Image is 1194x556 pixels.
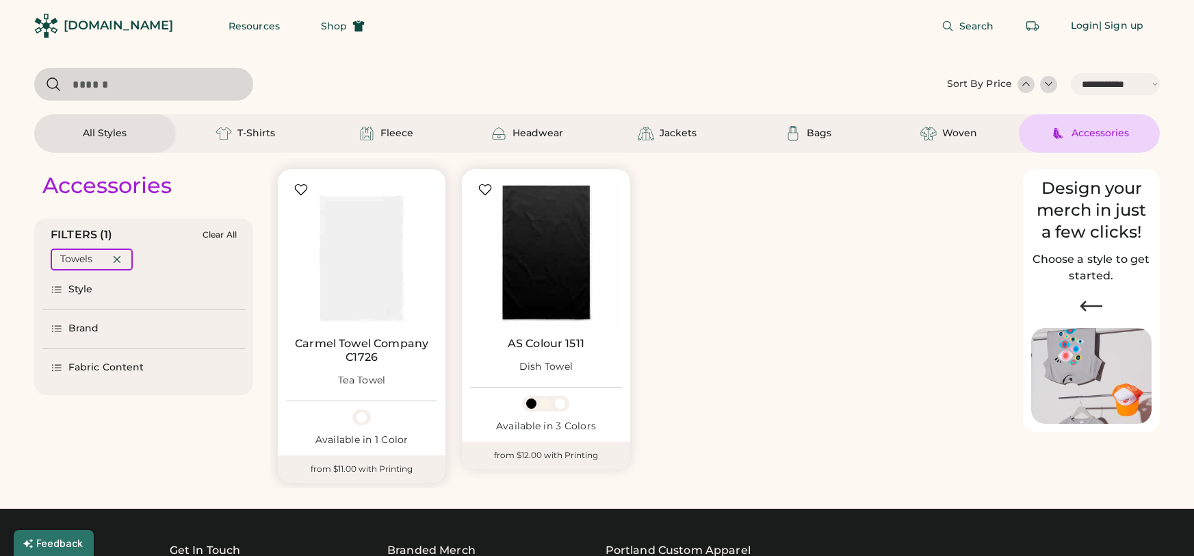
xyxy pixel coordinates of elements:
[807,127,831,140] div: Bags
[519,360,573,374] div: Dish Towel
[942,127,977,140] div: Woven
[920,125,937,142] img: Woven Icon
[1031,328,1152,425] img: Image of Lisa Congdon Eye Print on T-Shirt and Hat
[286,177,437,329] img: Carmel Towel Company C1726 Tea Towel
[286,433,437,447] div: Available in 1 Color
[51,227,113,243] div: FILTERS (1)
[64,17,173,34] div: [DOMAIN_NAME]
[203,230,237,240] div: Clear All
[785,125,801,142] img: Bags Icon
[462,442,630,469] div: from $12.00 with Printing
[68,361,144,375] div: Fabric Content
[359,125,375,142] img: Fleece Icon
[338,374,385,388] div: Tea Towel
[1031,177,1152,243] div: Design your merch in just a few clicks!
[237,127,275,140] div: T-Shirts
[1050,125,1066,142] img: Accessories Icon
[278,455,445,483] div: from $11.00 with Printing
[959,21,994,31] span: Search
[1099,19,1143,33] div: | Sign up
[321,21,347,31] span: Shop
[1072,127,1129,140] div: Accessories
[42,172,172,199] div: Accessories
[1031,251,1152,284] h2: Choose a style to get started.
[304,12,381,40] button: Shop
[212,12,296,40] button: Resources
[216,125,232,142] img: T-Shirts Icon
[491,125,507,142] img: Headwear Icon
[1019,12,1046,40] button: Retrieve an order
[470,420,621,433] div: Available in 3 Colors
[512,127,563,140] div: Headwear
[925,12,1011,40] button: Search
[34,14,58,38] img: Rendered Logo - Screens
[286,337,437,364] a: Carmel Towel Company C1726
[947,77,1012,91] div: Sort By Price
[1071,19,1100,33] div: Login
[470,177,621,329] img: AS Colour 1511 Dish Towel
[508,337,584,351] a: AS Colour 1511
[60,253,92,266] div: Towels
[83,127,127,140] div: All Styles
[380,127,413,140] div: Fleece
[68,322,99,336] div: Brand
[68,283,93,296] div: Style
[638,125,654,142] img: Jackets Icon
[660,127,697,140] div: Jackets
